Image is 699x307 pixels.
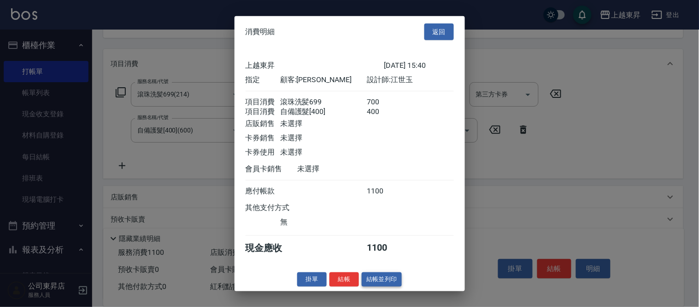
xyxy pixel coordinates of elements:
div: 1100 [367,242,401,254]
div: 其他支付方式 [246,203,315,213]
div: 卡券使用 [246,148,280,157]
div: [DATE] 15:40 [384,61,454,71]
div: 店販銷售 [246,119,280,129]
div: 會員卡銷售 [246,164,298,174]
div: 自備護髮[400] [280,107,367,117]
div: 上越東昇 [246,61,384,71]
div: 卡券銷售 [246,133,280,143]
div: 1100 [367,187,401,196]
div: 顧客: [PERSON_NAME] [280,75,367,85]
div: 設計師: 江世玉 [367,75,453,85]
div: 滾珠洗髪699 [280,97,367,107]
div: 400 [367,107,401,117]
div: 未選擇 [280,148,367,157]
button: 掛單 [297,272,327,287]
div: 指定 [246,75,280,85]
button: 結帳並列印 [362,272,402,287]
div: 現金應收 [246,242,298,254]
div: 700 [367,97,401,107]
div: 無 [280,217,367,227]
div: 項目消費 [246,107,280,117]
div: 項目消費 [246,97,280,107]
button: 結帳 [329,272,359,287]
div: 未選擇 [280,119,367,129]
div: 未選擇 [280,133,367,143]
div: 未選擇 [298,164,384,174]
span: 消費明細 [246,27,275,36]
button: 返回 [424,23,454,40]
div: 應付帳款 [246,187,280,196]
